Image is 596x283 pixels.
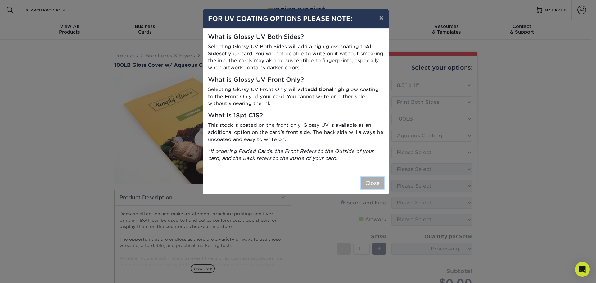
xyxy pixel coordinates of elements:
[308,86,333,92] strong: additional
[208,122,384,143] p: This stock is coated on the front only. Glossy UV is available as an additional option on the car...
[208,112,384,119] h5: What is 18pt C1S?
[208,43,384,71] p: Selecting Glossy UV Both Sides will add a high gloss coating to of your card. You will not be abl...
[208,148,374,161] i: *If ordering Folded Cards, the Front Refers to the Outside of your card, and the Back refers to t...
[575,262,590,277] div: Open Intercom Messenger
[208,14,384,23] h4: FOR UV COATING OPTIONS PLEASE NOTE:
[208,34,384,41] h5: What is Glossy UV Both Sides?
[361,177,384,189] button: Close
[208,76,384,84] h5: What is Glossy UV Front Only?
[208,43,373,57] strong: All Sides
[208,86,384,107] p: Selecting Glossy UV Front Only will add high gloss coating to the Front Only of your card. You ca...
[374,9,388,26] button: ×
